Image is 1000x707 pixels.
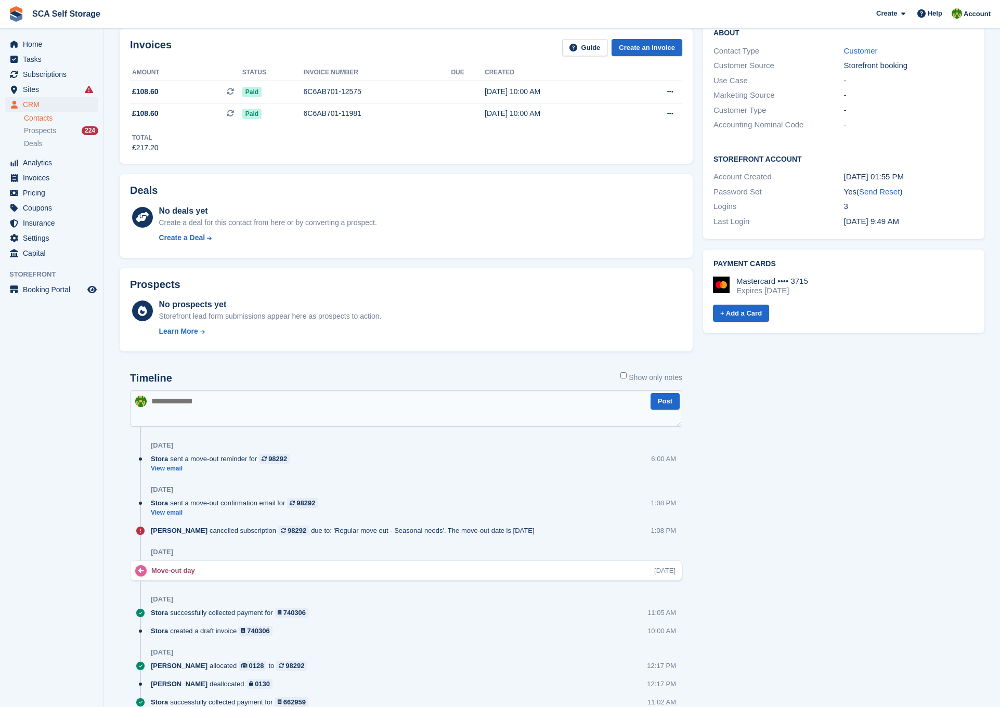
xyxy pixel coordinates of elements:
div: 1:08 PM [651,526,676,535]
h2: Invoices [130,39,172,56]
div: [DATE] [151,648,173,657]
div: Contact Type [713,45,843,57]
h2: Timeline [130,372,172,384]
h2: About [713,27,974,37]
div: [DATE] 10:00 AM [485,86,627,97]
a: menu [5,216,98,230]
th: Invoice number [304,64,451,81]
span: £108.60 [132,86,159,97]
div: successfully collected payment for [151,608,314,618]
span: Create [876,8,897,19]
div: Yes [844,186,974,198]
a: menu [5,67,98,82]
input: Show only notes [620,372,627,378]
a: menu [5,282,98,297]
div: [DATE] [151,441,173,450]
div: Create a deal for this contact from here or by converting a prospect. [159,217,376,228]
a: 740306 [275,608,309,618]
a: 98292 [276,661,307,671]
span: Insurance [23,216,85,230]
a: Contacts [24,113,98,123]
div: sent a move-out reminder for [151,454,295,464]
div: Storefront lead form submissions appear here as prospects to action. [159,311,381,322]
span: Sites [23,82,85,97]
span: £108.60 [132,108,159,119]
span: [PERSON_NAME] [151,526,207,535]
div: 224 [82,126,98,135]
div: Customer Type [713,104,843,116]
div: Move-out day [151,566,200,575]
a: menu [5,82,98,97]
div: - [844,104,974,116]
a: menu [5,186,98,200]
div: sent a move-out confirmation email for [151,498,323,508]
div: 98292 [288,526,306,535]
div: [DATE] 01:55 PM [844,171,974,183]
div: 6:00 AM [651,454,676,464]
div: Create a Deal [159,232,205,243]
span: Stora [151,454,168,464]
div: Customer Source [713,60,843,72]
span: Coupons [23,201,85,215]
div: Storefront booking [844,60,974,72]
a: 0130 [246,679,272,689]
div: 12:17 PM [647,679,676,689]
div: 98292 [268,454,287,464]
span: Analytics [23,155,85,170]
i: Smart entry sync failures have occurred [85,85,93,94]
a: 98292 [287,498,318,508]
a: menu [5,52,98,67]
img: stora-icon-8386f47178a22dfd0bd8f6a31ec36ba5ce8667c1dd55bd0f319d3a0aa187defe.svg [8,6,24,22]
div: Total [132,133,159,142]
a: menu [5,231,98,245]
div: No deals yet [159,205,376,217]
div: deallocated [151,679,278,689]
span: Prospects [24,126,56,136]
h2: Payment cards [713,260,974,268]
div: [DATE] [151,486,173,494]
span: Capital [23,246,85,260]
a: Customer [844,46,878,55]
span: Stora [151,697,168,707]
div: 3 [844,201,974,213]
div: 740306 [247,626,269,636]
div: Use Case [713,75,843,87]
div: created a draft invoice [151,626,278,636]
div: 98292 [285,661,304,671]
th: Created [485,64,627,81]
div: Logins [713,201,843,213]
div: 98292 [296,498,315,508]
div: - [844,119,974,131]
span: Home [23,37,85,51]
div: [DATE] [151,548,173,556]
div: [DATE] [151,595,173,604]
a: menu [5,171,98,185]
img: Sam Chapman [952,8,962,19]
a: Deals [24,138,98,149]
th: Amount [130,64,242,81]
a: View email [151,464,295,473]
div: [DATE] 10:00 AM [485,108,627,119]
span: Booking Portal [23,282,85,297]
a: SCA Self Storage [28,5,105,22]
div: 10:00 AM [647,626,676,636]
time: 2025-07-28 08:49:49 UTC [844,217,899,226]
span: Stora [151,498,168,508]
a: Prospects 224 [24,125,98,136]
span: Stora [151,626,168,636]
a: Learn More [159,326,381,337]
span: Stora [151,608,168,618]
div: [DATE] [654,566,676,575]
div: allocated to [151,661,312,671]
span: Paid [242,109,262,119]
a: 662959 [275,697,309,707]
h2: Prospects [130,279,180,291]
a: menu [5,246,98,260]
span: Pricing [23,186,85,200]
span: Invoices [23,171,85,185]
div: 12:17 PM [647,661,676,671]
div: 662959 [283,697,306,707]
div: Expires [DATE] [736,286,808,295]
div: 6C6AB701-11981 [304,108,451,119]
a: 740306 [239,626,272,636]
